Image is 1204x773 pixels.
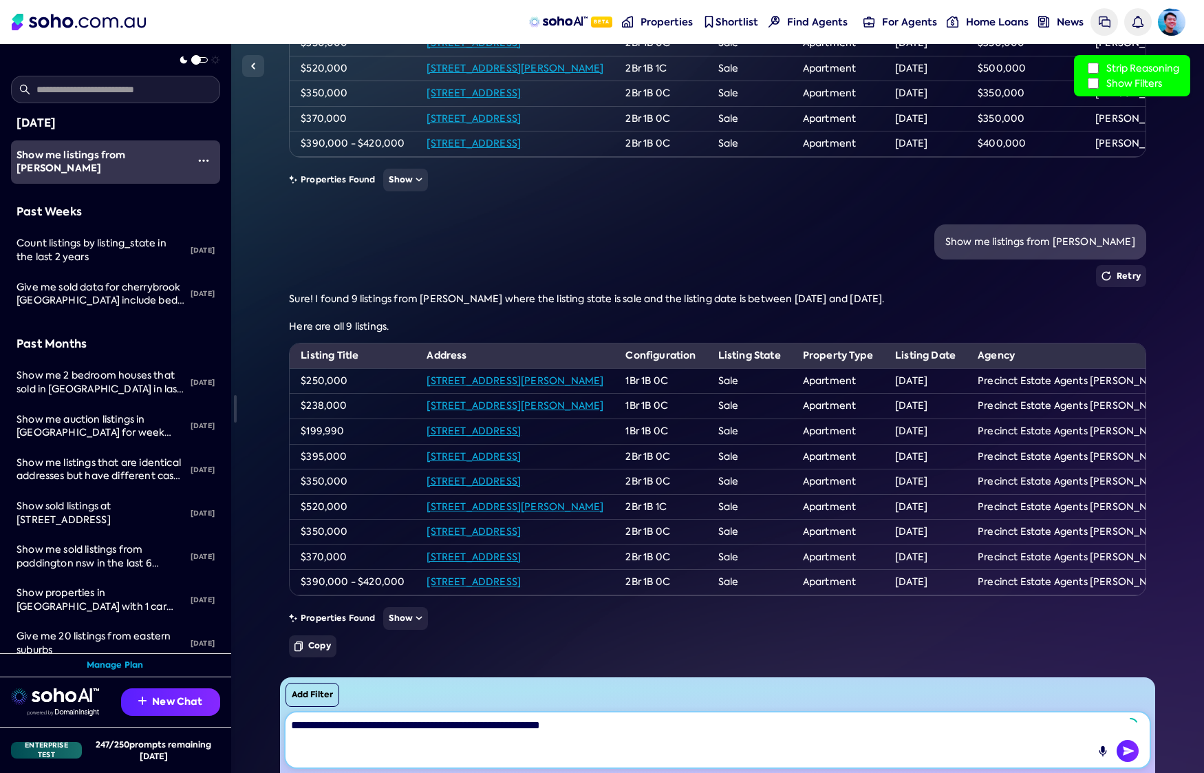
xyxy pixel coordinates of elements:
[967,494,1183,520] td: Precinct Estate Agents [PERSON_NAME]
[290,106,416,131] td: $370,000
[290,444,416,469] td: $395,000
[884,56,967,81] td: [DATE]
[707,81,792,107] td: Sale
[622,16,634,28] img: properties-nav icon
[792,394,884,419] td: Apartment
[290,544,416,570] td: $370,000
[1088,63,1099,74] input: Strip Reasoning
[427,500,603,513] a: [STREET_ADDRESS][PERSON_NAME]
[17,369,185,396] div: Show me 2 bedroom houses that sold in paddington in last 6 months
[17,500,111,526] span: Show sold listings at [STREET_ADDRESS]
[17,148,126,176] span: Show me listings from [PERSON_NAME]
[17,630,171,656] span: Give me 20 listings from eastern suburbs
[289,169,1146,191] div: Properties Found
[792,544,884,570] td: Apartment
[290,81,416,107] td: $350,000
[967,469,1183,495] td: Precinct Estate Agents [PERSON_NAME]
[11,448,185,491] a: Show me listings that are identical addresses but have different cases or different capitalisatio...
[11,361,185,404] a: Show me 2 bedroom houses that sold in [GEOGRAPHIC_DATA] in last 6 months
[707,106,792,131] td: Sale
[17,456,185,483] div: Show me listings that are identical addresses but have different cases or different capitalisatio...
[716,15,758,29] span: Shortlist
[17,543,159,582] span: Show me sold listings from paddington nsw in the last 6 months
[792,419,884,444] td: Apartment
[12,14,146,30] img: Soho Logo
[945,235,1135,249] div: Show me listings from [PERSON_NAME]
[966,15,1029,29] span: Home Loans
[792,131,884,157] td: Apartment
[591,17,612,28] span: Beta
[427,374,603,387] a: [STREET_ADDRESS][PERSON_NAME]
[884,106,967,131] td: [DATE]
[792,56,884,81] td: Apartment
[614,368,707,394] td: 1Br 1B 0C
[11,578,185,622] a: Show properties in [GEOGRAPHIC_DATA] with 1 car spot up to $1.5M for sale
[17,586,173,626] span: Show properties in [GEOGRAPHIC_DATA] with 1 car spot up to $1.5M for sale
[198,155,209,166] img: More icon
[290,368,416,394] td: $250,000
[17,237,185,264] div: Count listings by listing_state in the last 2 years
[792,81,884,107] td: Apartment
[792,570,884,595] td: Apartment
[138,697,147,705] img: Recommendation icon
[792,106,884,131] td: Apartment
[17,281,184,320] span: Give me sold data for cherrybrook [GEOGRAPHIC_DATA] include bed bath car sold price sold dates
[884,469,967,495] td: [DATE]
[427,62,603,74] a: [STREET_ADDRESS][PERSON_NAME]
[17,630,185,657] div: Give me 20 listings from eastern suburbs
[11,140,187,184] a: Show me listings from [PERSON_NAME]
[416,343,614,368] th: Address
[884,419,967,444] td: [DATE]
[792,494,884,520] td: Apartment
[185,628,220,659] div: [DATE]
[11,535,185,578] a: Show me sold listings from paddington nsw in the last 6 months
[884,544,967,570] td: [DATE]
[290,419,416,444] td: $199,990
[614,81,707,107] td: 2Br 1B 0C
[1101,271,1111,281] img: Retry icon
[1117,740,1139,762] button: Send
[614,520,707,545] td: 2Br 1B 0C
[290,520,416,545] td: $350,000
[290,343,416,368] th: Listing Title
[427,425,521,437] a: [STREET_ADDRESS]
[17,456,184,509] span: Show me listings that are identical addresses but have different cases or different capitalisatio...
[614,544,707,570] td: 2Br 1B 0C
[289,607,1146,630] div: Properties Found
[884,520,967,545] td: [DATE]
[185,368,220,398] div: [DATE]
[863,16,875,28] img: for-agents-nav icon
[707,368,792,394] td: Sale
[427,112,521,125] a: [STREET_ADDRESS]
[707,394,792,419] td: Sale
[703,16,715,28] img: shortlist-nav icon
[967,343,1183,368] th: Agency
[11,405,185,448] a: Show me auction listings in [GEOGRAPHIC_DATA] for week ending [DATE]
[286,683,339,707] button: Add Filter
[707,131,792,157] td: Sale
[707,494,792,520] td: Sale
[1090,8,1118,36] a: Messages
[641,15,693,29] span: Properties
[1088,78,1099,89] input: Show Filters
[882,15,937,29] span: For Agents
[1038,16,1050,28] img: news-nav icon
[383,169,428,191] button: Show
[17,149,187,176] div: Show me listings from Nick Richards
[792,520,884,545] td: Apartment
[87,739,220,762] div: 247 / 250 prompts remaining [DATE]
[884,368,967,394] td: [DATE]
[1158,8,1185,36] img: Avatar of Martin Verdejo
[290,494,416,520] td: $520,000
[11,742,82,759] div: Enterprise Test
[185,235,220,266] div: [DATE]
[614,570,707,595] td: 2Br 1B 0C
[529,17,588,28] img: sohoAI logo
[967,419,1183,444] td: Precinct Estate Agents [PERSON_NAME]
[884,81,967,107] td: [DATE]
[967,81,1084,107] td: $350,000
[185,279,220,309] div: [DATE]
[1096,265,1146,287] button: Retry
